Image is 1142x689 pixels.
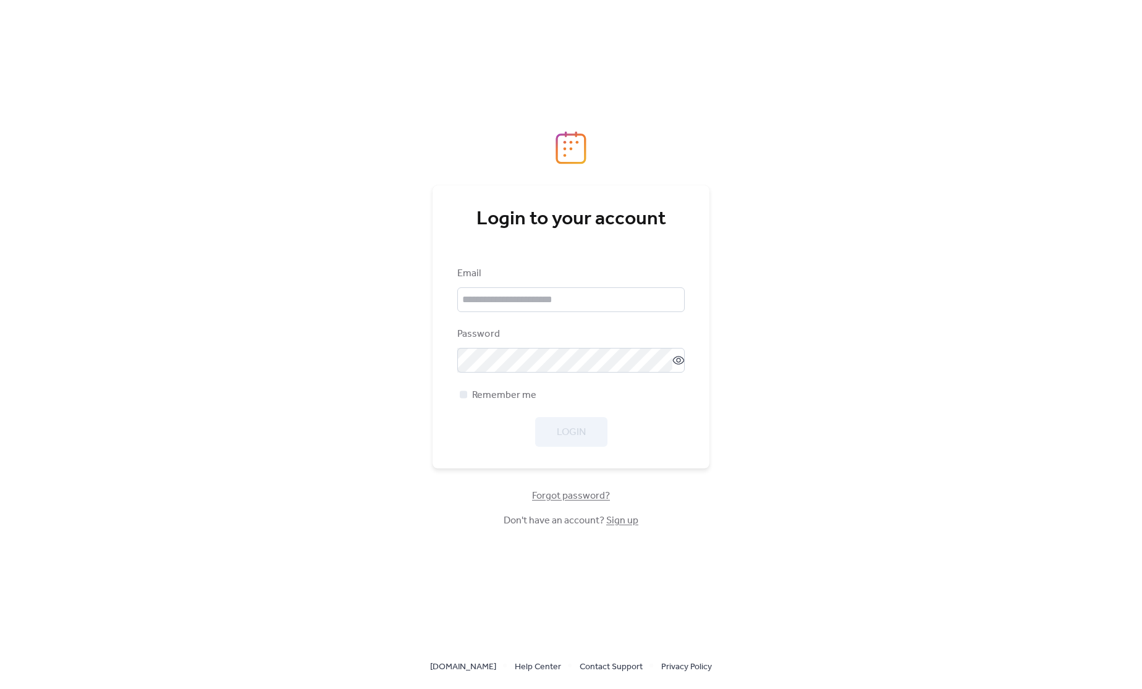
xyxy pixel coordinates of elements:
[580,660,643,675] span: Contact Support
[472,388,536,403] span: Remember me
[515,660,561,675] span: Help Center
[606,511,638,530] a: Sign up
[430,660,496,675] span: [DOMAIN_NAME]
[532,489,610,504] span: Forgot password?
[556,131,586,164] img: logo
[580,659,643,674] a: Contact Support
[515,659,561,674] a: Help Center
[661,659,712,674] a: Privacy Policy
[661,660,712,675] span: Privacy Policy
[504,514,638,528] span: Don't have an account?
[457,327,682,342] div: Password
[430,659,496,674] a: [DOMAIN_NAME]
[457,266,682,281] div: Email
[532,492,610,499] a: Forgot password?
[457,207,685,232] div: Login to your account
